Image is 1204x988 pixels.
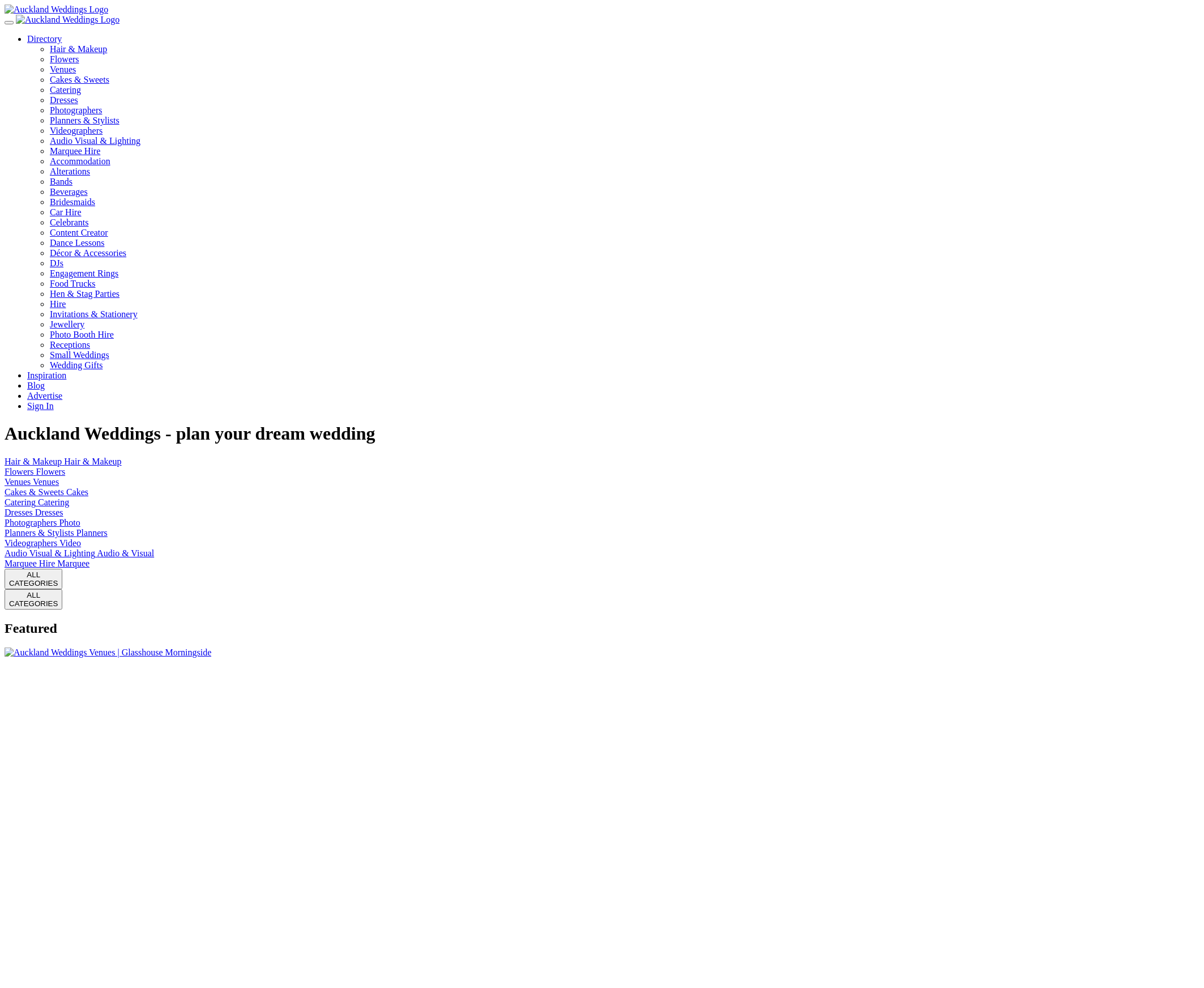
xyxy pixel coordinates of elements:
[50,258,63,268] a: DJs
[66,487,88,497] span: Cakes
[50,207,82,217] a: Car Hire
[50,136,1199,146] a: Audio Visual & Lighting
[59,518,80,527] span: Photo
[50,340,90,350] a: Receptions
[5,508,1199,518] a: Dresses Dresses
[27,391,62,401] a: Advertise
[50,44,1199,54] a: Hair & Makeup
[50,75,1199,85] a: Cakes & Sweets
[50,85,1199,95] a: Catering
[50,187,88,197] a: Beverages
[50,279,95,288] a: Food Trucks
[59,538,81,548] span: Video
[5,528,74,538] span: Planners & Stylists
[5,508,33,517] span: Dresses
[50,167,90,176] a: Alterations
[57,559,89,568] span: Marquee
[50,177,72,186] a: Bands
[50,197,95,207] a: Bridesmaids
[9,570,58,587] div: ALL CATEGORIES
[50,330,114,339] a: Photo Booth Hire
[50,116,1199,126] a: Planners & Stylists
[5,559,1199,569] a: Marquee Hire Marquee
[38,497,69,507] span: Catering
[5,467,34,476] span: Flowers
[50,320,84,329] a: Jewellery
[50,105,1199,116] a: Photographers
[5,548,95,558] span: Audio Visual & Lighting
[27,34,62,44] a: Directory
[5,538,57,548] span: Videographers
[5,5,108,15] img: Auckland Weddings Logo
[50,218,88,227] a: Celebrants
[5,621,1199,636] h2: Featured
[5,648,211,658] img: Auckland Weddings Venues | Glasshouse Morningside
[50,360,103,370] a: Wedding Gifts
[5,21,14,24] button: Menu
[5,497,36,507] span: Catering
[5,457,62,466] span: Hair & Makeup
[16,15,119,25] img: Auckland Weddings Logo
[5,477,1199,487] a: Venues Venues
[5,569,62,589] button: ALLCATEGORIES
[50,299,66,309] a: Hire
[27,381,45,390] a: Blog
[5,487,64,497] span: Cakes & Sweets
[50,269,118,278] a: Engagement Rings
[5,487,1199,497] a: Cakes & Sweets Cakes
[5,538,1199,548] a: Videographers Video
[97,548,154,558] span: Audio & Visual
[5,528,1199,538] a: Planners & Stylists Planners
[5,477,31,487] span: Venues
[5,518,57,527] span: Photographers
[50,146,1199,156] a: Marquee Hire
[5,548,1199,559] a: Audio Visual & Lighting Audio & Visual
[50,65,1199,75] a: Venues
[50,95,1199,105] a: Dresses
[50,126,1199,136] a: Videographers
[50,350,109,360] a: Small Weddings
[27,401,54,411] a: Sign In
[5,467,1199,477] a: Flowers Flowers
[5,423,1199,444] h1: Auckland Weddings - plan your dream wedding
[50,289,119,299] a: Hen & Stag Parties
[50,238,104,248] a: Dance Lessons
[64,457,121,466] span: Hair & Makeup
[5,497,1199,508] a: Catering Catering
[50,309,138,319] a: Invitations & Stationery
[5,457,1199,467] a: Hair & Makeup Hair & Makeup
[76,528,108,538] span: Planners
[5,589,62,610] button: ALLCATEGORIES
[50,228,108,237] a: Content Creator
[35,508,63,517] span: Dresses
[50,156,110,166] a: Accommodation
[50,54,1199,65] a: Flowers
[9,591,58,608] div: ALL CATEGORIES
[36,467,66,476] span: Flowers
[27,370,66,380] a: Inspiration
[5,518,1199,528] a: Photographers Photo
[50,248,126,258] a: Décor & Accessories
[33,477,59,487] span: Venues
[5,559,55,568] span: Marquee Hire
